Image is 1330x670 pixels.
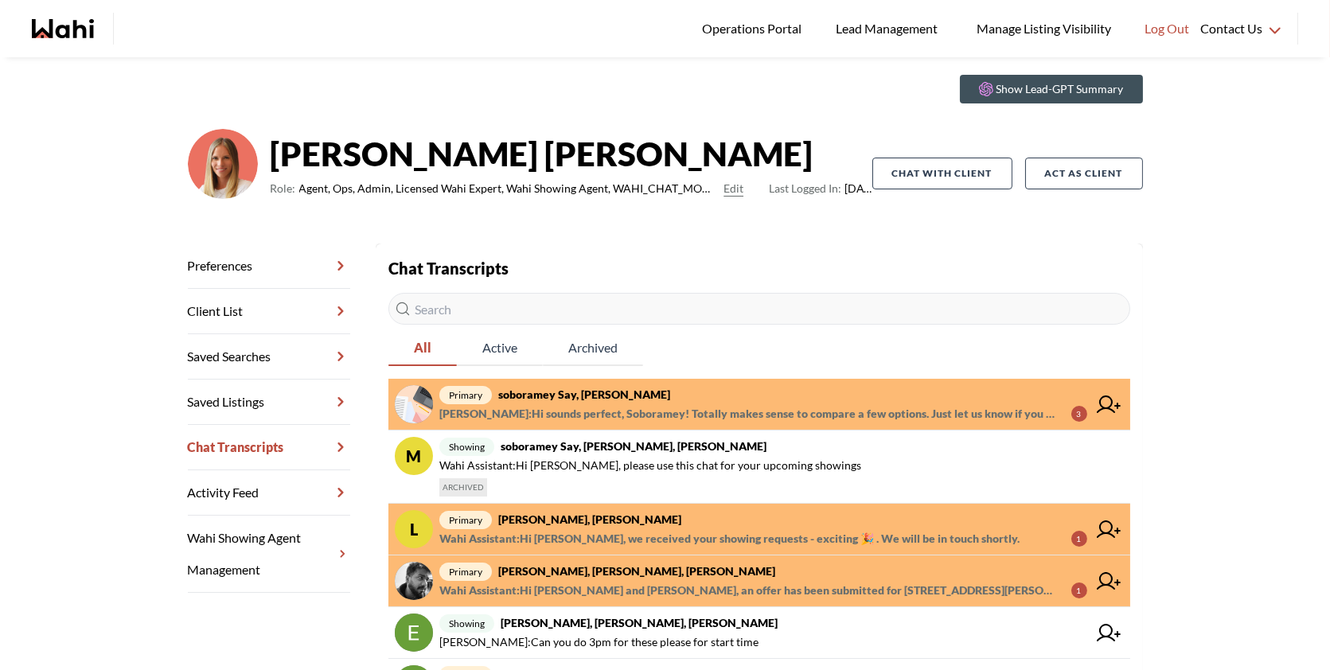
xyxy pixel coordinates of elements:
a: Wahi homepage [32,19,94,38]
span: primary [439,386,492,404]
img: 0f07b375cde2b3f9.png [188,129,258,199]
strong: Chat Transcripts [388,259,509,278]
img: chat avatar [395,614,433,652]
span: All [388,331,457,364]
button: All [388,331,457,366]
span: [PERSON_NAME] : Hi sounds perfect, Soboramey! Totally makes sense to compare a few options. Just ... [439,404,1059,423]
span: Last Logged In: [769,181,841,195]
strong: [PERSON_NAME], [PERSON_NAME], [PERSON_NAME] [498,564,775,578]
strong: soboramey say, [PERSON_NAME] [498,388,670,401]
a: Chat Transcripts [188,425,350,470]
span: Wahi Assistant : Hi [PERSON_NAME] and [PERSON_NAME], an offer has been submitted for [STREET_ADDR... [439,581,1059,600]
span: Role: [271,179,296,198]
span: showing [439,438,494,456]
button: Archived [543,331,643,366]
button: Act as Client [1025,158,1143,189]
span: Active [457,331,543,364]
strong: [PERSON_NAME], [PERSON_NAME] [498,512,681,526]
span: Manage Listing Visibility [972,18,1116,39]
a: primarysoboramey say, [PERSON_NAME][PERSON_NAME]:Hi sounds perfect, Soboramey! Totally makes sens... [388,379,1130,430]
a: Activity Feed [188,470,350,516]
input: Search [388,293,1130,325]
a: Saved Searches [188,334,350,380]
span: Log Out [1145,18,1189,39]
a: Saved Listings [188,380,350,425]
div: L [395,510,433,548]
a: Mshowingsoboramey say, [PERSON_NAME], [PERSON_NAME]Wahi Assistant:Hi [PERSON_NAME], please use th... [388,430,1130,504]
div: 1 [1071,531,1087,547]
span: primary [439,563,492,581]
img: chat avatar [395,562,433,600]
span: Agent, Ops, Admin, Licensed Wahi Expert, Wahi Showing Agent, WAHI_CHAT_MODERATOR [299,179,718,198]
span: Archived [543,331,643,364]
span: ARCHIVED [439,478,487,497]
a: showing[PERSON_NAME], [PERSON_NAME], [PERSON_NAME][PERSON_NAME]:Can you do 3pm for these please f... [388,607,1130,659]
button: Chat with client [872,158,1012,189]
button: Edit [724,179,743,198]
span: [DATE] [769,179,872,198]
div: 1 [1071,582,1087,598]
a: Preferences [188,243,350,289]
span: [PERSON_NAME] : Can you do 3pm for these please for start time [439,633,759,652]
span: Lead Management [836,18,943,39]
strong: [PERSON_NAME], [PERSON_NAME], [PERSON_NAME] [501,616,778,629]
span: Wahi Assistant : Hi [PERSON_NAME], please use this chat for your upcoming showings [439,456,861,475]
a: Client List [188,289,350,334]
a: Wahi Showing Agent Management [188,516,350,593]
a: primary[PERSON_NAME], [PERSON_NAME], [PERSON_NAME]Wahi Assistant:Hi [PERSON_NAME] and [PERSON_NAM... [388,555,1130,607]
div: M [395,437,433,475]
span: showing [439,614,494,633]
div: 3 [1071,406,1087,422]
span: primary [439,511,492,529]
span: Operations Portal [702,18,807,39]
span: Wahi Assistant : Hi [PERSON_NAME], we received your showing requests - exciting 🎉 . We will be in... [439,529,1020,548]
strong: soboramey say, [PERSON_NAME], [PERSON_NAME] [501,439,766,453]
button: Show Lead-GPT Summary [960,75,1143,103]
a: Lprimary[PERSON_NAME], [PERSON_NAME]Wahi Assistant:Hi [PERSON_NAME], we received your showing req... [388,504,1130,555]
button: Active [457,331,543,366]
img: chat avatar [395,385,433,423]
strong: [PERSON_NAME] [PERSON_NAME] [271,130,872,177]
p: Show Lead-GPT Summary [997,81,1124,97]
